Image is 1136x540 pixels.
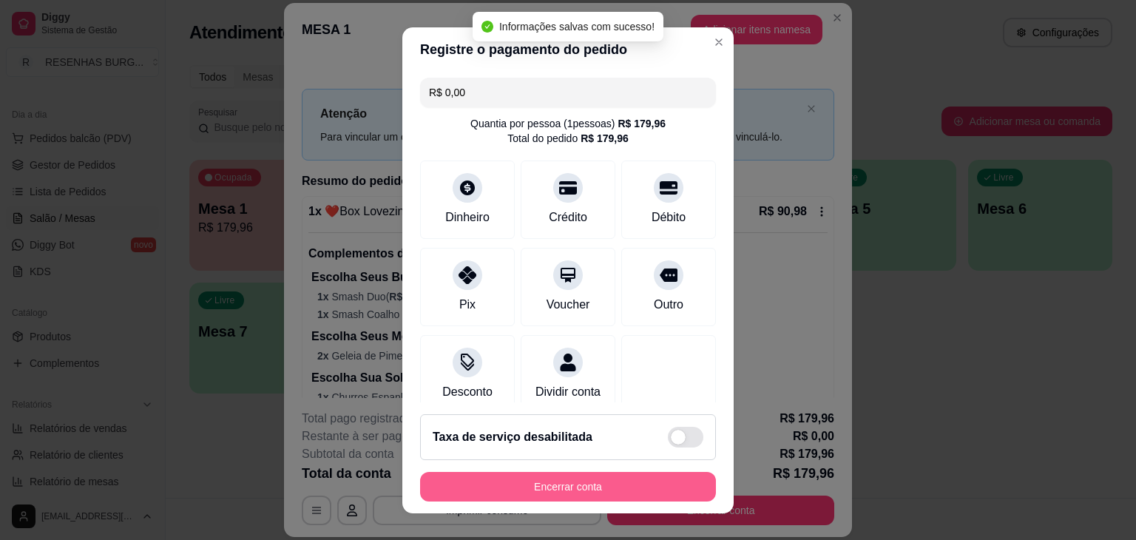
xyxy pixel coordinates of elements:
[420,472,716,502] button: Encerrar conta
[549,209,587,226] div: Crédito
[442,383,493,401] div: Desconto
[499,21,655,33] span: Informações salvas com sucesso!
[654,296,683,314] div: Outro
[445,209,490,226] div: Dinheiro
[535,383,601,401] div: Dividir conta
[470,116,666,131] div: Quantia por pessoa ( 1 pessoas)
[402,27,734,72] header: Registre o pagamento do pedido
[433,428,592,446] h2: Taxa de serviço desabilitada
[547,296,590,314] div: Voucher
[581,131,629,146] div: R$ 179,96
[459,296,476,314] div: Pix
[481,21,493,33] span: check-circle
[618,116,666,131] div: R$ 179,96
[507,131,629,146] div: Total do pedido
[707,30,731,54] button: Close
[652,209,686,226] div: Débito
[429,78,707,107] input: Ex.: hambúrguer de cordeiro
